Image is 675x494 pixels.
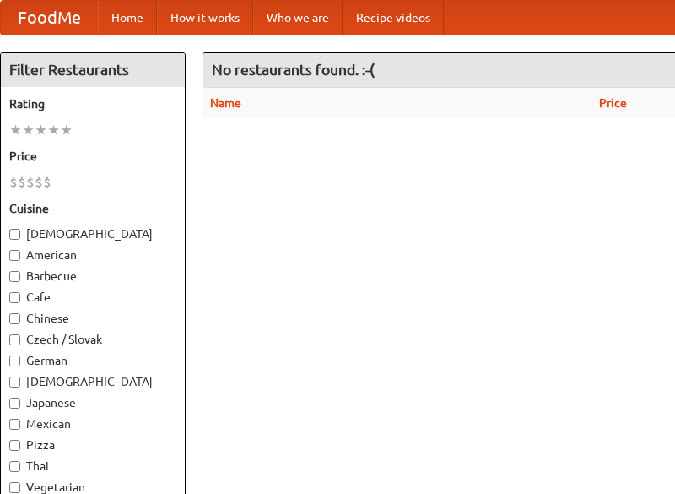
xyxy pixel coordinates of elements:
a: FoodMe [1,1,98,35]
label: American [9,247,176,263]
input: [DEMOGRAPHIC_DATA] [9,377,20,388]
li: $ [18,173,26,192]
label: Pizza [9,437,176,453]
input: American [9,250,20,261]
label: Thai [9,458,176,475]
a: How it works [157,1,253,35]
input: Japanese [9,398,20,409]
li: $ [43,173,51,192]
label: [DEMOGRAPHIC_DATA] [9,373,176,390]
input: Chinese [9,313,20,324]
label: Chinese [9,310,176,327]
label: Barbecue [9,268,176,285]
label: Japanese [9,394,176,411]
label: German [9,352,176,369]
h5: Price [9,148,176,165]
h5: Rating [9,95,176,112]
li: ★ [9,121,22,139]
input: Pizza [9,440,20,451]
input: German [9,356,20,366]
h4: Filter Restaurants [1,53,185,87]
input: Cafe [9,292,20,303]
label: Mexican [9,415,176,432]
a: Home [98,1,157,35]
label: Cafe [9,289,176,306]
label: Czech / Slovak [9,331,176,348]
input: [DEMOGRAPHIC_DATA] [9,229,20,240]
li: ★ [47,121,60,139]
ng-pluralize: No restaurants found. :-( [212,62,375,78]
input: Mexican [9,419,20,430]
a: Name [210,96,241,110]
a: Price [599,96,627,110]
input: Thai [9,461,20,472]
li: $ [9,173,18,192]
h5: Cuisine [9,200,176,217]
li: ★ [60,121,73,139]
li: ★ [35,121,47,139]
label: [DEMOGRAPHIC_DATA] [9,225,176,242]
input: Czech / Slovak [9,334,20,345]
a: Recipe videos [343,1,444,35]
li: $ [26,173,35,192]
a: Who we are [253,1,343,35]
li: $ [35,173,43,192]
li: ★ [22,121,35,139]
input: Vegetarian [9,482,20,493]
input: Barbecue [9,271,20,282]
